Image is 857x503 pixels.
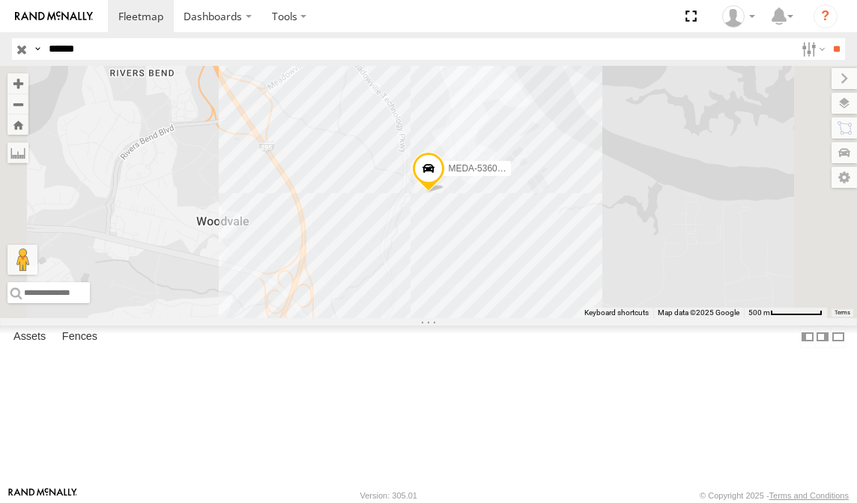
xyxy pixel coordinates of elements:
[796,38,828,60] label: Search Filter Options
[15,11,93,22] img: rand-logo.svg
[360,491,417,500] div: Version: 305.01
[8,488,77,503] a: Visit our Website
[7,115,28,135] button: Zoom Home
[448,163,534,174] span: MEDA-536001-Swing
[584,308,649,318] button: Keyboard shortcuts
[7,142,28,163] label: Measure
[835,310,850,316] a: Terms
[658,308,739,317] span: Map data ©2025 Google
[7,245,37,275] button: Drag Pegman onto the map to open Street View
[832,167,857,188] label: Map Settings
[800,326,815,347] label: Dock Summary Table to the Left
[6,326,53,347] label: Assets
[831,326,846,347] label: Hide Summary Table
[7,94,28,115] button: Zoom out
[748,308,770,317] span: 500 m
[7,73,28,94] button: Zoom in
[700,491,849,500] div: © Copyright 2025 -
[769,491,849,500] a: Terms and Conditions
[55,326,105,347] label: Fences
[815,326,830,347] label: Dock Summary Table to the Right
[717,5,760,28] div: Laura Shifflett
[744,308,827,318] button: Map Scale: 500 m per 66 pixels
[31,38,43,60] label: Search Query
[814,4,838,28] i: ?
